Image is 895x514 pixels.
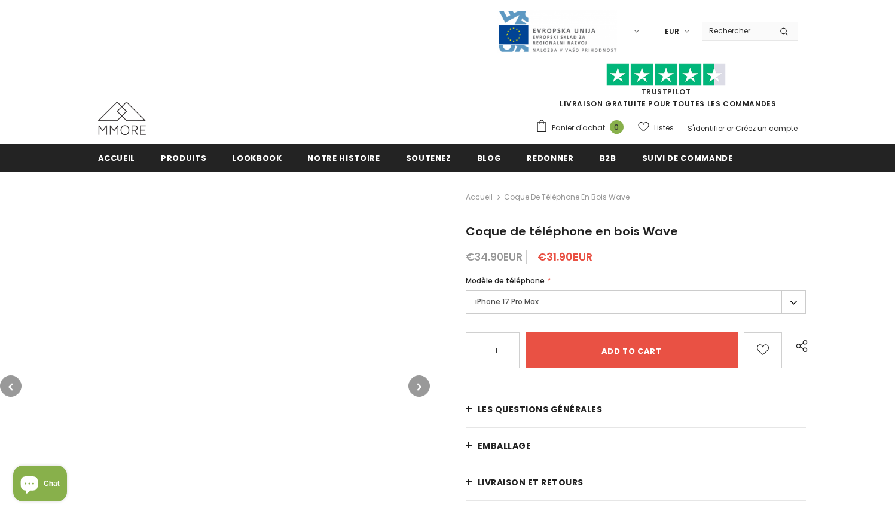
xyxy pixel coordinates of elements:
span: Accueil [98,152,136,164]
a: Produits [161,144,206,171]
a: Accueil [466,190,493,204]
span: Coque de téléphone en bois Wave [466,223,678,240]
a: S'identifier [688,123,725,133]
span: Listes [654,122,674,134]
a: EMBALLAGE [466,428,807,464]
a: Suivi de commande [642,144,733,171]
span: EMBALLAGE [478,440,531,452]
a: Livraison et retours [466,464,807,500]
img: Cas MMORE [98,102,146,135]
a: Panier d'achat 0 [535,119,630,137]
span: LIVRAISON GRATUITE POUR TOUTES LES COMMANDES [535,69,798,109]
a: Les questions générales [466,391,807,427]
a: Listes [638,117,674,138]
span: Redonner [527,152,573,164]
span: €34.90EUR [466,249,523,264]
a: Accueil [98,144,136,171]
span: or [726,123,734,133]
a: TrustPilot [642,87,691,97]
span: B2B [600,152,616,164]
a: soutenez [406,144,451,171]
input: Add to cart [526,332,738,368]
span: Lookbook [232,152,282,164]
span: Modèle de téléphone [466,276,545,286]
span: Suivi de commande [642,152,733,164]
a: Créez un compte [735,123,798,133]
a: Notre histoire [307,144,380,171]
span: Notre histoire [307,152,380,164]
a: Javni Razpis [497,26,617,36]
span: Produits [161,152,206,164]
a: Lookbook [232,144,282,171]
span: EUR [665,26,679,38]
span: 0 [610,120,624,134]
span: soutenez [406,152,451,164]
span: Coque de téléphone en bois Wave [504,190,630,204]
span: Panier d'achat [552,122,605,134]
img: Javni Razpis [497,10,617,53]
inbox-online-store-chat: Shopify online store chat [10,466,71,504]
span: Les questions générales [478,403,603,415]
img: Faites confiance aux étoiles pilotes [606,63,726,87]
span: €31.90EUR [537,249,592,264]
span: Livraison et retours [478,476,584,488]
input: Search Site [702,22,771,39]
a: Redonner [527,144,573,171]
a: B2B [600,144,616,171]
span: Blog [477,152,502,164]
a: Blog [477,144,502,171]
label: iPhone 17 Pro Max [466,290,807,314]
